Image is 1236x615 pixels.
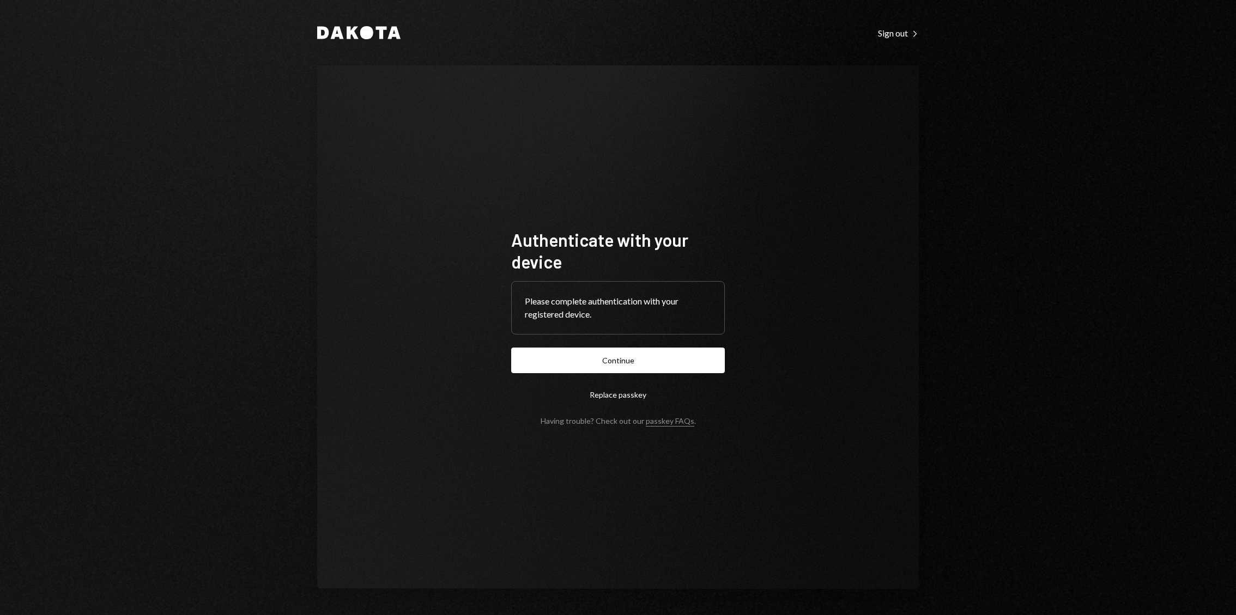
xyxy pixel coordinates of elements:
[878,28,919,39] div: Sign out
[511,229,725,272] h1: Authenticate with your device
[511,382,725,407] button: Replace passkey
[525,295,711,321] div: Please complete authentication with your registered device.
[511,348,725,373] button: Continue
[878,27,919,39] a: Sign out
[541,416,696,425] div: Having trouble? Check out our .
[646,416,694,427] a: passkey FAQs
